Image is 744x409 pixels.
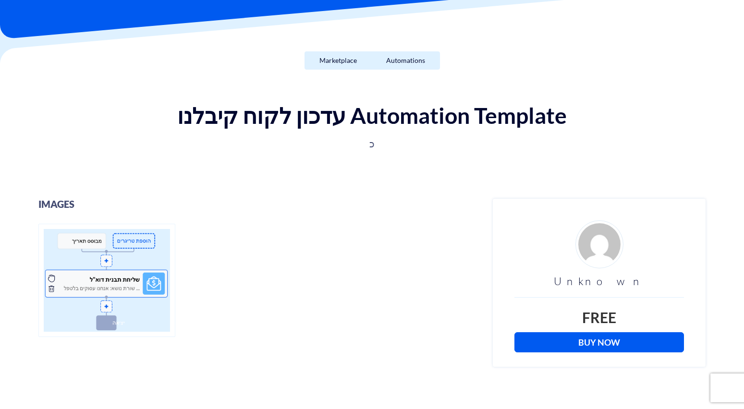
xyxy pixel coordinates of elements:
[514,276,684,287] h3: Unknown
[371,51,440,70] a: Automations
[305,51,372,70] a: Marketplace
[575,220,623,268] img: d4fe36f24926ae2e6254bfc5557d6d03
[514,332,684,352] a: Buy Now
[82,137,662,151] p: כ
[514,307,684,328] div: Free
[38,199,478,209] h3: images
[10,103,734,128] h1: עדכון לקוח קיבלנו Automation Template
